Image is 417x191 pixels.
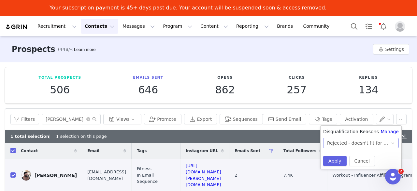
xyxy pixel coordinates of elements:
button: Profile [391,21,412,32]
p: Total Prospects [39,75,81,81]
p: 862 [215,84,235,96]
p: 134 [358,84,378,96]
a: Tasks [362,19,376,34]
input: Search... [42,114,101,124]
img: 57962a67-042c-48e1-aa97-78cf7a6e5e34.jpg [21,170,31,181]
div: GRIN Helper says… [5,88,125,103]
a: Community [299,19,337,34]
button: Home [102,3,114,15]
button: Settings [373,44,409,55]
button: Program [159,19,196,34]
div: If you need any more help with removing someone from an email sequence, I'm here to assist! Would... [10,107,102,145]
span: 2 [398,169,404,174]
h3: Prospects [12,43,55,55]
a: [PERSON_NAME] [21,170,77,181]
a: Pay Invoices [50,15,86,22]
button: Sequences [220,114,263,124]
h1: GRIN Helper [32,6,63,11]
p: Emails Sent [133,75,163,81]
span: Emails Sent [235,148,260,154]
button: Recruitment [34,19,80,34]
span: Email [87,148,99,154]
span: (448/∞) [58,46,76,53]
div: Both methods will stop the person from receiving any additional follow-up emails in that specific... [10,64,120,84]
a: [URL][DOMAIN_NAME][PERSON_NAME][DOMAIN_NAME] [186,163,221,187]
button: Tags [309,114,337,124]
div: GRIN Helper says… [5,103,125,164]
span: Fitness In Email Sequence [137,166,175,185]
button: Reporting [232,19,273,34]
span: [EMAIL_ADDRESS][DOMAIN_NAME] [87,169,126,182]
button: Activation [340,114,373,124]
b: 1 total selection [10,134,49,139]
span: 2 [235,172,237,179]
button: Messages [119,19,159,34]
div: Rejected - doesn't fit for brand [327,138,391,148]
p: Opens [215,75,235,81]
div: Is that what you were looking for? [5,88,93,102]
button: Export [184,114,217,124]
button: Filters [10,114,39,124]
div: Your subscription payment is 45+ days past due. Your account will be suspended soon & access remo... [50,5,326,11]
button: Apply [323,156,347,166]
span: Total Followers [283,148,317,154]
img: placeholder-profile.jpg [395,21,405,32]
button: Send Email [263,114,307,124]
img: grin logo [5,24,28,30]
span: Disqualification Reasons [323,128,379,135]
span: Tags [137,148,147,154]
a: Brands [273,19,299,34]
button: Notifications [376,19,391,34]
span: 7.4K [283,172,293,179]
div: Is that what you were looking for? [10,92,88,98]
button: Contacts [81,19,118,34]
div: Tooltip anchor [73,46,97,53]
a: Source reference 10778092: [53,56,58,61]
button: Content [196,19,232,34]
li: Go to your Email Dashboard and find the [15,21,120,33]
div: [PERSON_NAME] [35,173,77,178]
b: Sent Emails Table [23,28,68,33]
iframe: Intercom live chat [385,169,401,184]
button: Search [347,19,361,34]
button: Cancel [349,156,375,166]
button: go back [4,3,17,15]
span: Instagram URL [186,148,218,154]
span: Contact [21,148,38,154]
button: Views [103,114,141,124]
img: Profile image for GRIN Helper [19,4,29,14]
button: Promote [144,114,181,124]
div: If you need any more help with removing someone from an email sequence, I'm here to assist! Would... [5,103,107,149]
p: Clicks [287,75,307,81]
i: icon: close-circle [86,117,90,121]
div: | 1 selection on this page [10,133,107,140]
p: 257 [287,84,307,96]
b: Remove from Sequence [23,41,84,47]
p: Replies [358,75,378,81]
li: This removes the creator as a recipient of the email sequence [15,49,120,61]
p: 506 [39,84,81,96]
li: Look for sequence emails and use the row action [15,35,120,47]
div: Close [114,3,126,14]
p: 646 [133,84,163,96]
a: Manage [381,128,399,135]
i: icon: search [92,117,97,121]
i: icon: down [391,141,395,146]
